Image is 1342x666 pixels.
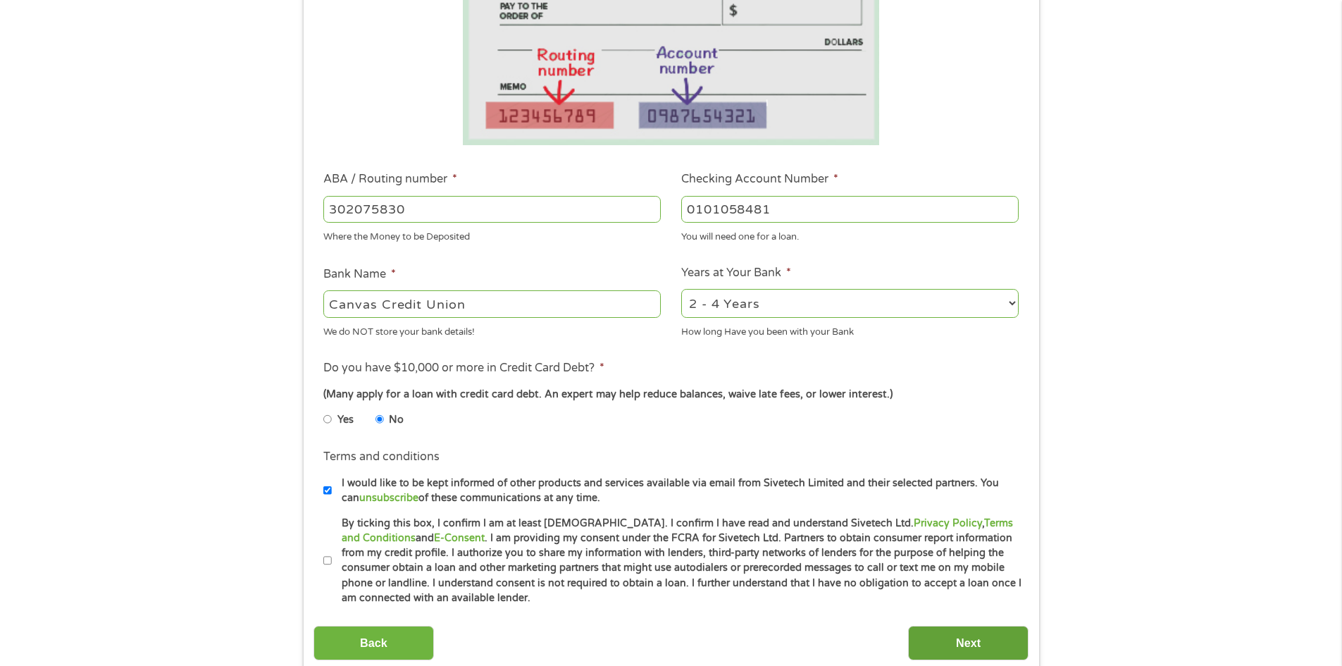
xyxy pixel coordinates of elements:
[332,516,1023,606] label: By ticking this box, I confirm I am at least [DEMOGRAPHIC_DATA]. I confirm I have read and unders...
[359,492,418,504] a: unsubscribe
[914,517,982,529] a: Privacy Policy
[313,626,434,660] input: Back
[323,267,396,282] label: Bank Name
[323,387,1018,402] div: (Many apply for a loan with credit card debt. An expert may help reduce balances, waive late fees...
[434,532,485,544] a: E-Consent
[342,517,1013,544] a: Terms and Conditions
[332,476,1023,506] label: I would like to be kept informed of other products and services available via email from Sivetech...
[323,226,661,245] div: Where the Money to be Deposited
[681,196,1019,223] input: 345634636
[681,172,838,187] label: Checking Account Number
[323,361,604,376] label: Do you have $10,000 or more in Credit Card Debt?
[337,412,354,428] label: Yes
[323,320,661,339] div: We do NOT store your bank details!
[681,320,1019,339] div: How long Have you been with your Bank
[681,266,791,280] label: Years at Your Bank
[389,412,404,428] label: No
[908,626,1029,660] input: Next
[323,450,440,464] label: Terms and conditions
[681,226,1019,245] div: You will need one for a loan.
[323,196,661,223] input: 263177916
[323,172,457,187] label: ABA / Routing number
